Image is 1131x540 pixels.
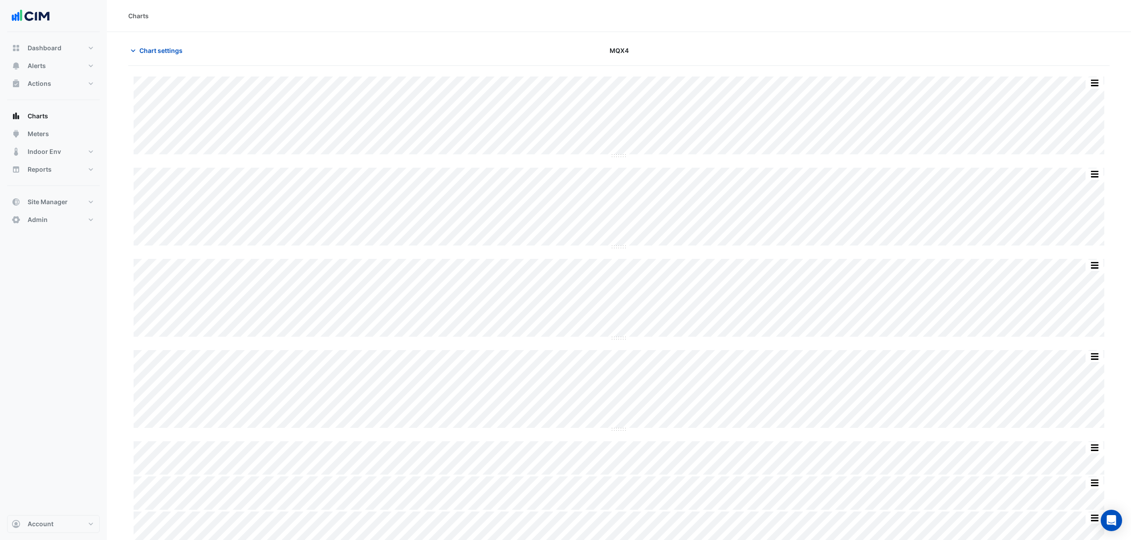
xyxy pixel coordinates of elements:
[7,143,100,161] button: Indoor Env
[7,161,100,178] button: Reports
[28,165,52,174] span: Reports
[1086,477,1103,488] button: More Options
[28,520,53,528] span: Account
[12,197,20,206] app-icon: Site Manager
[1101,510,1122,531] div: Open Intercom Messenger
[12,79,20,88] app-icon: Actions
[128,43,188,58] button: Chart settings
[12,112,20,121] app-icon: Charts
[28,44,61,52] span: Dashboard
[7,75,100,93] button: Actions
[28,112,48,121] span: Charts
[7,107,100,125] button: Charts
[7,211,100,229] button: Admin
[7,193,100,211] button: Site Manager
[139,46,183,55] span: Chart settings
[28,129,49,138] span: Meters
[12,129,20,138] app-icon: Meters
[12,215,20,224] app-icon: Admin
[7,57,100,75] button: Alerts
[1086,260,1103,271] button: More Options
[12,61,20,70] app-icon: Alerts
[1086,442,1103,453] button: More Options
[1086,77,1103,89] button: More Options
[28,215,48,224] span: Admin
[28,61,46,70] span: Alerts
[1086,169,1103,180] button: More Options
[28,197,68,206] span: Site Manager
[1086,512,1103,524] button: More Options
[7,39,100,57] button: Dashboard
[11,7,51,25] img: Company Logo
[28,147,61,156] span: Indoor Env
[610,46,629,55] span: MQX4
[12,147,20,156] app-icon: Indoor Env
[12,44,20,52] app-icon: Dashboard
[12,165,20,174] app-icon: Reports
[28,79,51,88] span: Actions
[7,515,100,533] button: Account
[7,125,100,143] button: Meters
[1086,351,1103,362] button: More Options
[128,11,149,20] div: Charts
